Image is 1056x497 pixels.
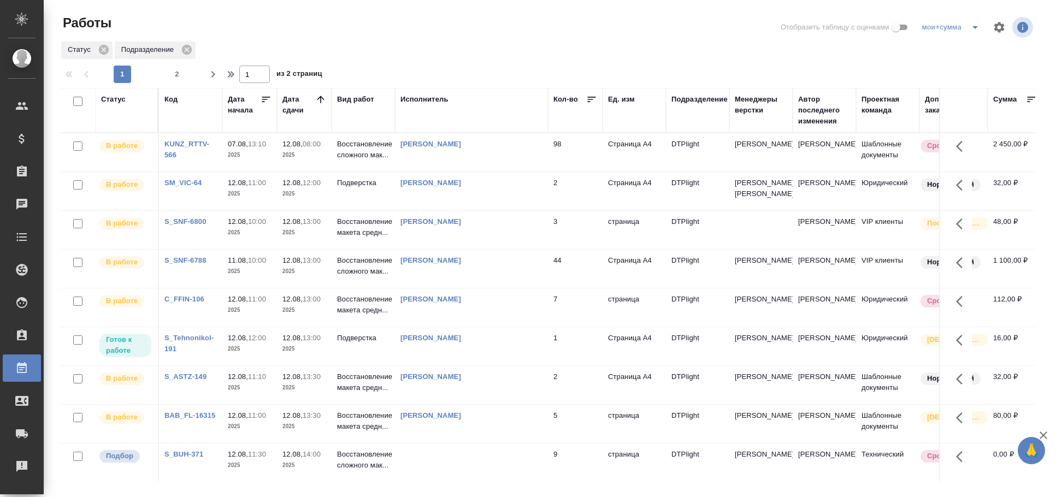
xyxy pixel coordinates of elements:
td: Юридический [856,288,919,327]
p: В работе [106,412,138,423]
td: Страница А4 [603,327,666,365]
div: Исполнитель выполняет работу [98,371,152,386]
p: 2025 [282,344,326,354]
button: Здесь прячутся важные кнопки [949,327,976,353]
td: Юридический [856,172,919,210]
button: Здесь прячутся важные кнопки [949,288,976,315]
p: 12.08, [282,372,303,381]
p: 11:00 [248,179,266,187]
td: 1 100,00 ₽ [988,250,1042,288]
td: Шаблонные документы [856,133,919,171]
p: 11:30 [248,450,266,458]
div: Статус [101,94,126,105]
div: Исполнитель выполняет работу [98,294,152,309]
td: 16,00 ₽ [988,327,1042,365]
div: Вид работ [337,94,374,105]
p: [PERSON_NAME] [735,449,787,460]
div: Исполнитель [400,94,449,105]
a: [PERSON_NAME] [400,295,461,303]
p: 12.08, [282,334,303,342]
p: 12.08, [282,450,303,458]
p: Подбор [106,451,133,461]
td: 98 [548,133,603,171]
td: DTPlight [666,172,729,210]
p: 12.08, [228,295,248,303]
button: 🙏 [1018,437,1045,464]
p: [PERSON_NAME] [735,371,787,382]
button: 2 [168,66,186,83]
td: [PERSON_NAME] [793,172,856,210]
td: 44 [548,250,603,288]
div: Подразделение [671,94,728,105]
button: Здесь прячутся важные кнопки [949,211,976,237]
td: 9 [548,443,603,482]
td: 3 [548,211,603,249]
p: 13:30 [303,372,321,381]
p: 2025 [228,460,272,471]
p: В работе [106,373,138,384]
td: [PERSON_NAME] [793,327,856,365]
a: S_SNF-6800 [164,217,207,226]
p: 2025 [228,382,272,393]
div: Исполнитель выполняет работу [98,139,152,153]
a: [PERSON_NAME] [400,372,461,381]
span: Отобразить таблицу с оценками [781,22,889,33]
div: Подразделение [115,42,196,59]
p: 14:00 [303,450,321,458]
p: 2025 [228,266,272,277]
td: [PERSON_NAME] [793,405,856,443]
p: Восстановление макета средн... [337,410,390,432]
td: Страница А4 [603,366,666,404]
td: Страница А4 [603,172,666,210]
p: Нормальный [927,373,974,384]
td: DTPlight [666,443,729,482]
p: 12.08, [282,411,303,419]
p: Нормальный [927,179,974,190]
p: 12.08, [228,450,248,458]
a: [PERSON_NAME] [400,217,461,226]
div: Автор последнего изменения [798,94,851,127]
span: Настроить таблицу [986,14,1012,40]
p: 10:00 [248,217,266,226]
td: Шаблонные документы [856,366,919,404]
p: 13:00 [303,256,321,264]
td: [PERSON_NAME] [793,443,856,482]
p: Подверстка [337,177,390,188]
div: Сумма [993,94,1017,105]
p: Восстановление сложного мак... [337,449,390,471]
div: Код [164,94,178,105]
div: Менеджеры верстки [735,94,787,116]
div: Дата начала [228,94,261,116]
p: 12.08, [282,140,303,148]
p: 13:00 [303,334,321,342]
p: 13:30 [303,411,321,419]
a: SM_VIC-64 [164,179,202,187]
td: 2 [548,172,603,210]
div: split button [919,19,986,36]
p: 2025 [282,266,326,277]
p: 2025 [282,382,326,393]
div: Исполнитель выполняет работу [98,410,152,425]
p: Подверстка [337,333,390,344]
p: В работе [106,257,138,268]
p: [DEMOGRAPHIC_DATA] [927,334,982,345]
td: DTPlight [666,366,729,404]
p: Восстановление сложного мак... [337,255,390,277]
td: 80,00 ₽ [988,405,1042,443]
p: Нормальный [927,257,974,268]
p: 13:10 [248,140,266,148]
a: C_FFIN-106 [164,295,204,303]
p: 12:00 [303,179,321,187]
p: Восстановление макета средн... [337,216,390,238]
p: 2025 [228,421,272,432]
td: VIP клиенты [856,250,919,288]
td: DTPlight [666,288,729,327]
span: Работы [60,14,111,32]
p: 12.08, [228,372,248,381]
td: Юридический [856,327,919,365]
p: 07.08, [228,140,248,148]
td: [PERSON_NAME] [793,250,856,288]
button: Здесь прячутся важные кнопки [949,172,976,198]
p: Срочный [927,295,960,306]
p: 2025 [282,150,326,161]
